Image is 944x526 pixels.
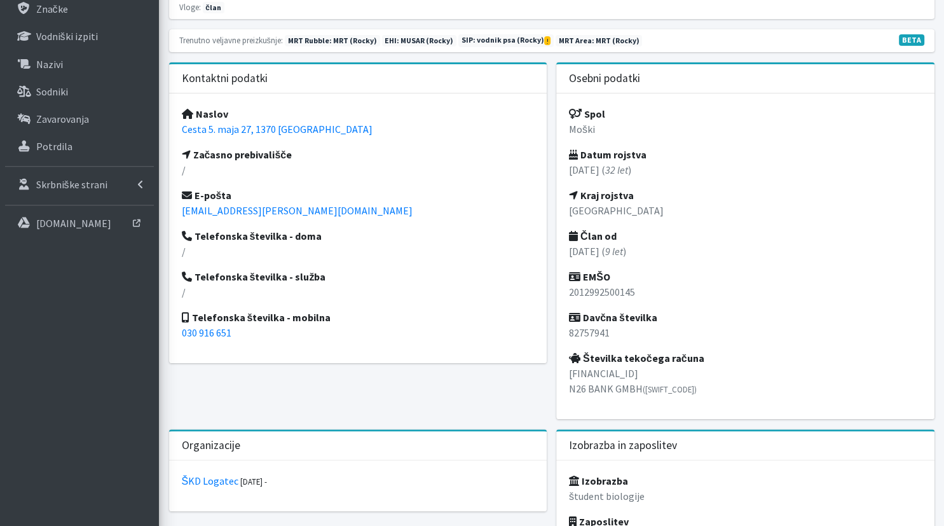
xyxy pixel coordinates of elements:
[182,326,231,339] a: 030 916 651
[569,162,922,177] p: [DATE] ( )
[36,217,111,230] p: [DOMAIN_NAME]
[36,3,68,15] p: Značke
[569,230,617,242] strong: Član od
[569,311,657,324] strong: Davčna številka
[179,35,283,45] small: Trenutno veljavne preizkušnje:
[182,72,268,85] h3: Kontaktni podatki
[182,284,535,300] p: /
[182,148,292,161] strong: Začasno prebivališče
[5,24,154,49] a: Vodniški izpiti
[285,35,380,46] span: Naslednja preizkušnja: jesen 2026
[569,121,922,137] p: Moški
[899,34,924,46] span: V fazi razvoja
[569,203,922,218] p: [GEOGRAPHIC_DATA]
[182,230,322,242] strong: Telefonska številka - doma
[569,488,922,504] p: študent biologije
[182,123,373,135] a: Cesta 5. maja 27, 1370 [GEOGRAPHIC_DATA]
[36,178,107,191] p: Skrbniške strani
[569,284,922,300] p: 2012992500145
[5,134,154,159] a: Potrdila
[569,352,704,364] strong: Številka tekočega računa
[569,325,922,340] p: 82757941
[643,384,697,394] small: ([SWIFT_CODE])
[179,2,201,12] small: Vloge:
[203,2,224,13] span: član
[182,439,240,452] h3: Organizacije
[182,162,535,177] p: /
[569,474,628,487] strong: Izobrazba
[569,244,922,259] p: [DATE] ( )
[5,172,154,197] a: Skrbniške strani
[569,439,677,452] h3: Izobrazba in zaposlitev
[36,30,98,43] p: Vodniški izpiti
[569,189,634,202] strong: Kraj rojstva
[5,79,154,104] a: Sodniki
[605,163,628,176] em: 32 let
[182,107,228,120] strong: Naslov
[182,270,326,283] strong: Telefonska številka - služba
[5,106,154,132] a: Zavarovanja
[182,204,413,217] a: [EMAIL_ADDRESS][PERSON_NAME][DOMAIN_NAME]
[569,366,922,396] p: [FINANCIAL_ID] N26 BANK GMBH
[556,35,643,46] span: Naslednja preizkušnja: pomlad 2027
[36,113,89,125] p: Zavarovanja
[36,140,72,153] p: Potrdila
[569,148,646,161] strong: Datum rojstva
[182,244,535,259] p: /
[182,311,331,324] strong: Telefonska številka - mobilna
[458,34,554,47] span: Naslednja preizkušnja: jesen 2025
[240,476,267,487] small: [DATE] -
[382,35,457,46] span: Naslednja preizkušnja: jesen 2025
[5,52,154,77] a: Nazivi
[182,189,232,202] strong: E-pošta
[544,36,551,45] span: Kmalu preteče
[605,245,623,258] em: 9 let
[36,85,68,98] p: Sodniki
[569,270,610,283] strong: EMŠO
[569,107,605,120] strong: Spol
[5,211,154,236] a: [DOMAIN_NAME]
[569,72,640,85] h3: Osebni podatki
[182,474,239,487] a: ŠKD Logatec
[36,58,63,71] p: Nazivi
